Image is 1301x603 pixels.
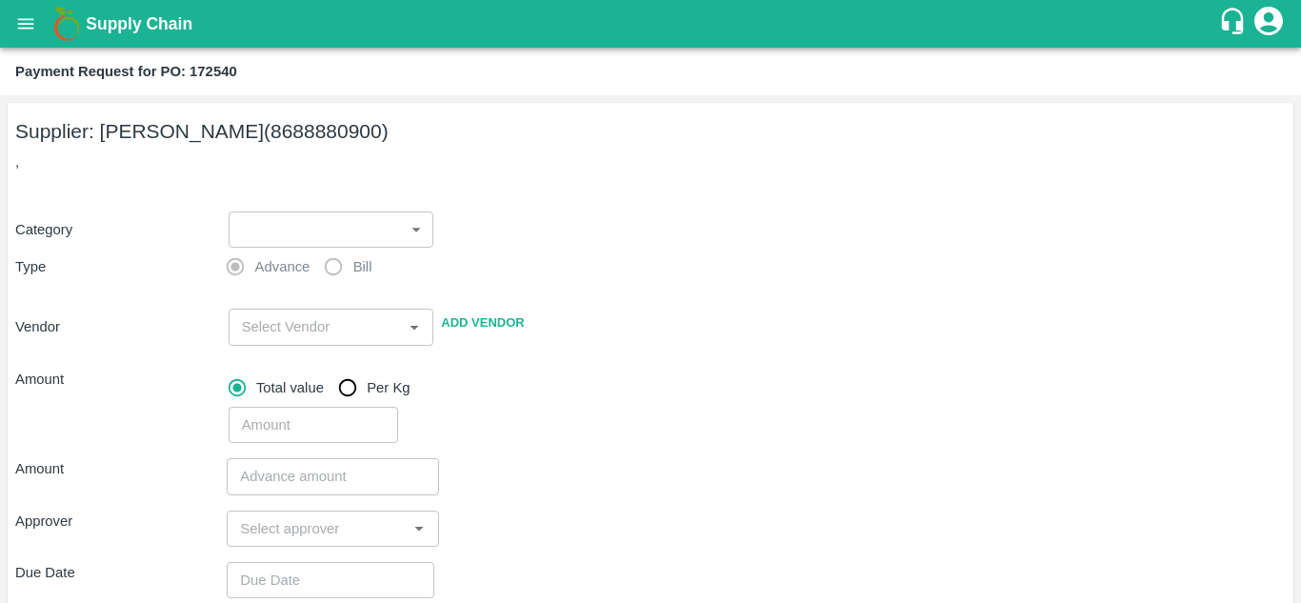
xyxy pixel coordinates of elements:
[407,516,431,541] button: Open
[15,369,221,390] p: Amount
[227,458,438,494] input: Advance amount
[255,256,310,277] span: Advance
[86,14,192,33] b: Supply Chain
[229,369,426,407] div: payment_amount_type
[367,377,410,398] span: Per Kg
[15,256,227,277] p: Type
[48,5,86,43] img: logo
[15,316,221,337] p: Vendor
[15,151,1286,172] p: ,
[402,314,427,339] button: Open
[256,377,324,398] span: Total value
[86,10,1218,37] a: Supply Chain
[4,2,48,46] button: open drawer
[15,64,237,79] b: Payment Request for PO: 172540
[15,511,227,532] p: Approver
[15,458,227,479] p: Amount
[229,407,398,443] input: Amount
[15,118,1286,145] h5: Supplier: [PERSON_NAME] (8688880900)
[1251,4,1286,44] div: account of current user
[234,314,372,339] input: Select Vendor
[227,562,421,598] input: Choose date
[232,516,401,541] input: Select approver
[15,219,221,240] p: Category
[353,256,372,277] span: Bill
[433,307,531,340] button: Add Vendor
[15,562,227,583] p: Due Date
[1218,7,1251,41] div: customer-support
